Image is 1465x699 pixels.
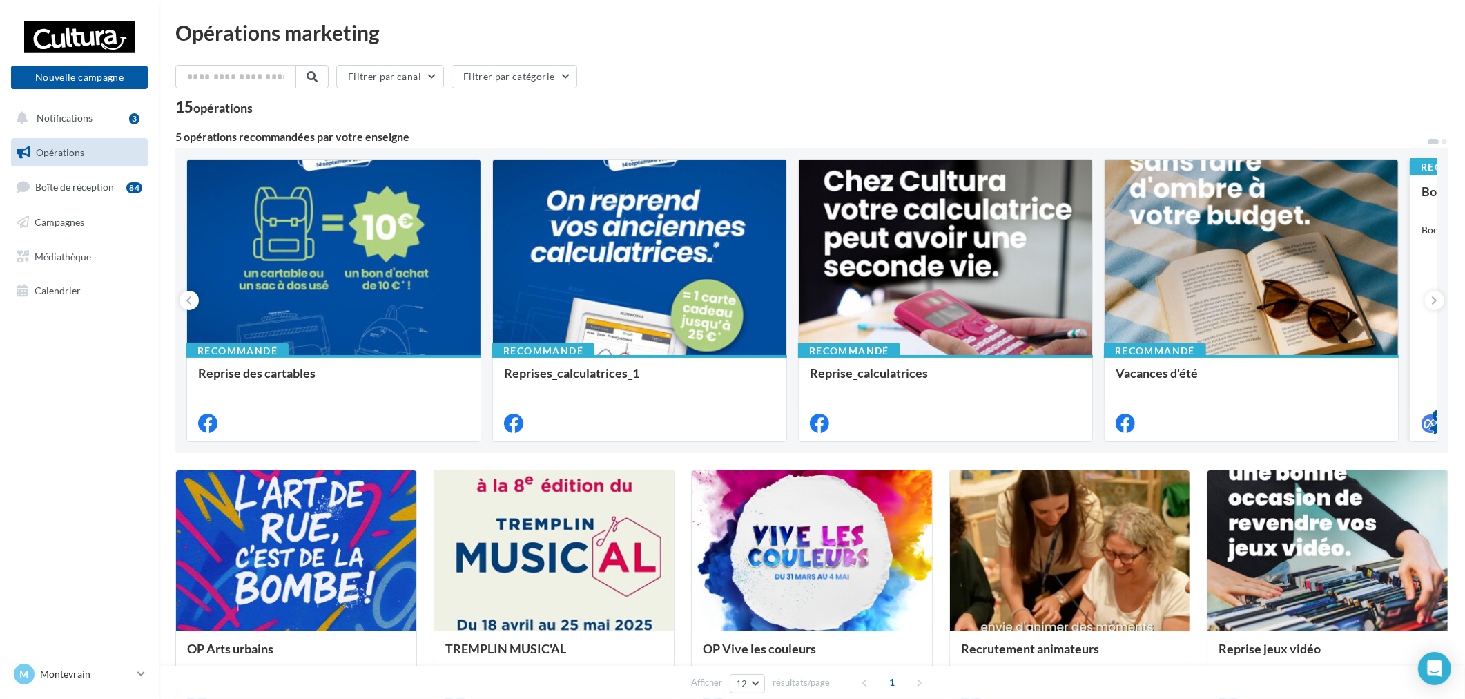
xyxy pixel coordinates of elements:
[126,182,142,193] div: 84
[445,642,663,669] div: TREMPLIN MUSIC'AL
[175,22,1448,43] div: Opérations marketing
[773,676,830,689] span: résultats/page
[336,65,444,88] button: Filtrer par canal
[8,104,145,133] button: Notifications 3
[187,642,405,669] div: OP Arts urbains
[1104,343,1206,358] div: Recommandé
[1116,366,1387,394] div: Vacances d'été
[703,642,921,669] div: OP Vive les couleurs
[492,343,594,358] div: Recommandé
[8,242,151,271] a: Médiathèque
[504,366,775,394] div: Reprises_calculatrices_1
[691,676,722,689] span: Afficher
[35,181,114,193] span: Boîte de réception
[810,366,1081,394] div: Reprise_calculatrices
[8,138,151,167] a: Opérations
[20,667,29,681] span: M
[1219,642,1437,669] div: Reprise jeux vidéo
[8,208,151,237] a: Campagnes
[193,102,253,114] div: opérations
[129,113,139,124] div: 3
[11,66,148,89] button: Nouvelle campagne
[730,674,765,693] button: 12
[1418,652,1451,685] div: Open Intercom Messenger
[37,112,93,124] span: Notifications
[11,661,148,687] a: M Montevrain
[736,678,748,689] span: 12
[798,343,900,358] div: Recommandé
[8,276,151,305] a: Calendrier
[961,642,1179,669] div: Recrutement animateurs
[40,667,132,681] p: Montevrain
[881,671,903,693] span: 1
[1433,410,1445,422] div: 4
[8,172,151,202] a: Boîte de réception84
[35,250,91,262] span: Médiathèque
[175,131,1426,142] div: 5 opérations recommandées par votre enseigne
[198,366,469,394] div: Reprise des cartables
[452,65,577,88] button: Filtrer par catégorie
[175,99,253,115] div: 15
[35,285,81,296] span: Calendrier
[186,343,289,358] div: Recommandé
[36,146,84,158] span: Opérations
[35,216,84,228] span: Campagnes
